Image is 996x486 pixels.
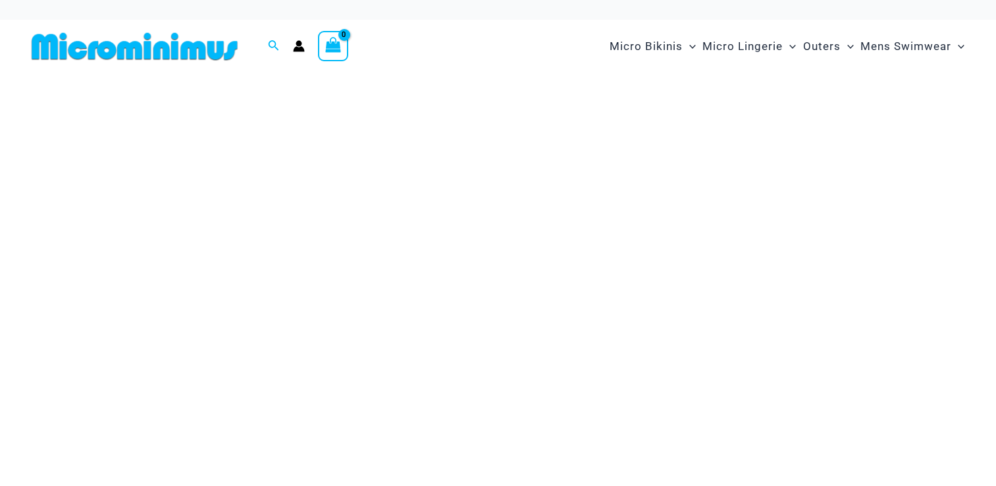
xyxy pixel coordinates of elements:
[783,30,796,63] span: Menu Toggle
[702,30,783,63] span: Micro Lingerie
[800,26,857,67] a: OutersMenu ToggleMenu Toggle
[860,30,951,63] span: Mens Swimwear
[803,30,841,63] span: Outers
[26,32,243,61] img: MM SHOP LOGO FLAT
[606,26,699,67] a: Micro BikinisMenu ToggleMenu Toggle
[699,26,799,67] a: Micro LingerieMenu ToggleMenu Toggle
[841,30,854,63] span: Menu Toggle
[318,31,348,61] a: View Shopping Cart, empty
[604,24,970,68] nav: Site Navigation
[951,30,964,63] span: Menu Toggle
[683,30,696,63] span: Menu Toggle
[293,40,305,52] a: Account icon link
[857,26,968,67] a: Mens SwimwearMenu ToggleMenu Toggle
[268,38,280,55] a: Search icon link
[610,30,683,63] span: Micro Bikinis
